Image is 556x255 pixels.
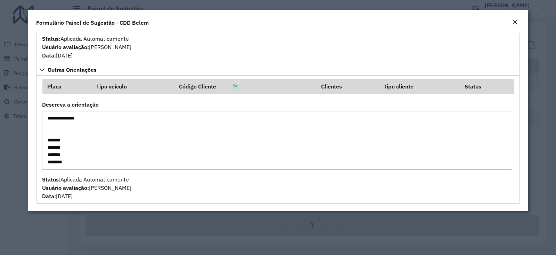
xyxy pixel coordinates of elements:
[510,18,520,27] button: Close
[36,64,520,76] a: Outras Orientações
[42,193,56,200] strong: Data:
[42,176,131,200] span: Aplicada Automaticamente [PERSON_NAME] [DATE]
[36,76,520,203] div: Outras Orientações
[42,100,99,109] label: Descreva a orientação
[42,176,60,183] strong: Status:
[48,67,97,72] span: Outras Orientações
[379,79,460,94] th: Tipo cliente
[174,79,316,94] th: Código Cliente
[91,79,174,94] th: Tipo veículo
[316,79,379,94] th: Clientes
[512,20,518,25] em: Fechar
[42,35,60,42] strong: Status:
[460,79,514,94] th: Status
[36,18,149,27] h4: Formulário Painel de Sugestão - CDD Belem
[42,79,92,94] th: Placa
[42,184,89,191] strong: Usuário avaliação:
[216,83,238,90] a: Copiar
[42,44,89,51] strong: Usuário avaliação:
[42,52,56,59] strong: Data:
[42,35,131,59] span: Aplicada Automaticamente [PERSON_NAME] [DATE]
